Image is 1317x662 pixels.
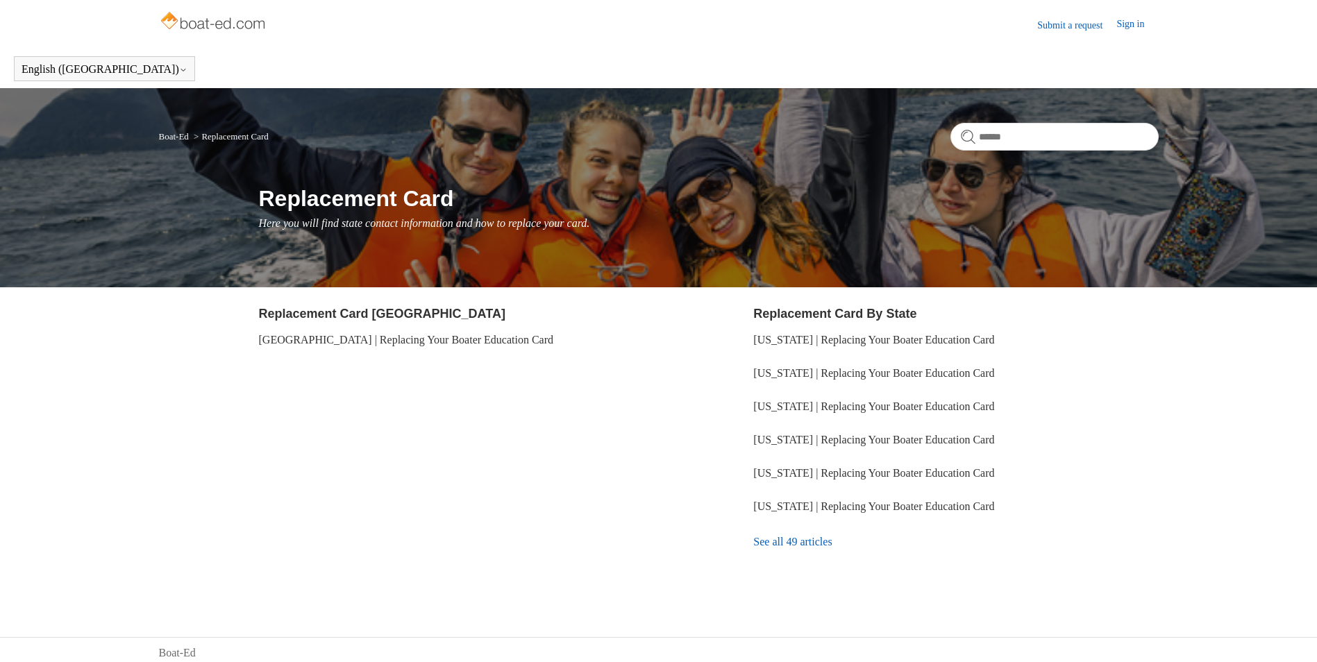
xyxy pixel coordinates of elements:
[753,500,994,512] a: [US_STATE] | Replacing Your Boater Education Card
[159,8,269,36] img: Boat-Ed Help Center home page
[259,182,1159,215] h1: Replacement Card
[753,400,994,412] a: [US_STATE] | Replacing Your Boater Education Card
[191,131,269,142] li: Replacement Card
[1037,18,1116,33] a: Submit a request
[950,123,1159,151] input: Search
[159,131,189,142] a: Boat-Ed
[753,334,994,346] a: [US_STATE] | Replacing Your Boater Education Card
[159,131,192,142] li: Boat-Ed
[259,215,1159,232] p: Here you will find state contact information and how to replace your card.
[1116,17,1158,33] a: Sign in
[259,307,505,321] a: Replacement Card [GEOGRAPHIC_DATA]
[753,523,1158,561] a: See all 49 articles
[159,645,196,661] a: Boat-Ed
[259,334,554,346] a: [GEOGRAPHIC_DATA] | Replacing Your Boater Education Card
[753,367,994,379] a: [US_STATE] | Replacing Your Boater Education Card
[753,307,916,321] a: Replacement Card By State
[22,63,187,76] button: English ([GEOGRAPHIC_DATA])
[753,434,994,445] a: [US_STATE] | Replacing Your Boater Education Card
[753,467,994,479] a: [US_STATE] | Replacing Your Boater Education Card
